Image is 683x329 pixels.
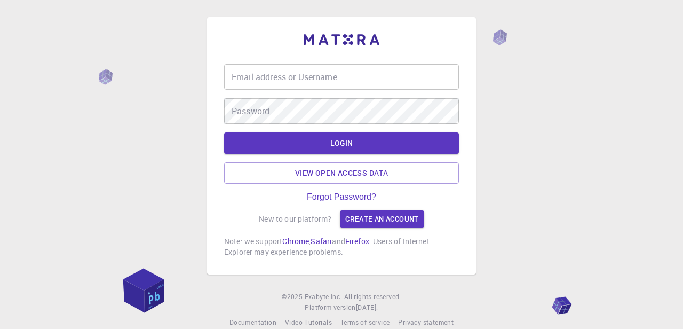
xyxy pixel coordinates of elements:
a: View open access data [224,162,459,184]
a: Exabyte Inc. [305,292,342,302]
span: Video Tutorials [285,318,332,326]
a: Chrome [282,236,309,246]
a: Firefox [345,236,369,246]
p: Note: we support , and . Users of Internet Explorer may experience problems. [224,236,459,257]
a: Terms of service [340,317,390,328]
span: Documentation [229,318,276,326]
span: [DATE] . [356,303,378,311]
span: All rights reserved. [344,292,401,302]
span: Privacy statement [398,318,454,326]
a: [DATE]. [356,302,378,313]
a: Forgot Password? [307,192,376,202]
button: LOGIN [224,132,459,154]
a: Privacy statement [398,317,454,328]
a: Video Tutorials [285,317,332,328]
span: Platform version [305,302,355,313]
span: Terms of service [340,318,390,326]
a: Documentation [229,317,276,328]
span: Exabyte Inc. [305,292,342,301]
a: Safari [311,236,332,246]
p: New to our platform? [259,214,331,224]
a: Create an account [340,210,424,228]
span: © 2025 [282,292,304,302]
